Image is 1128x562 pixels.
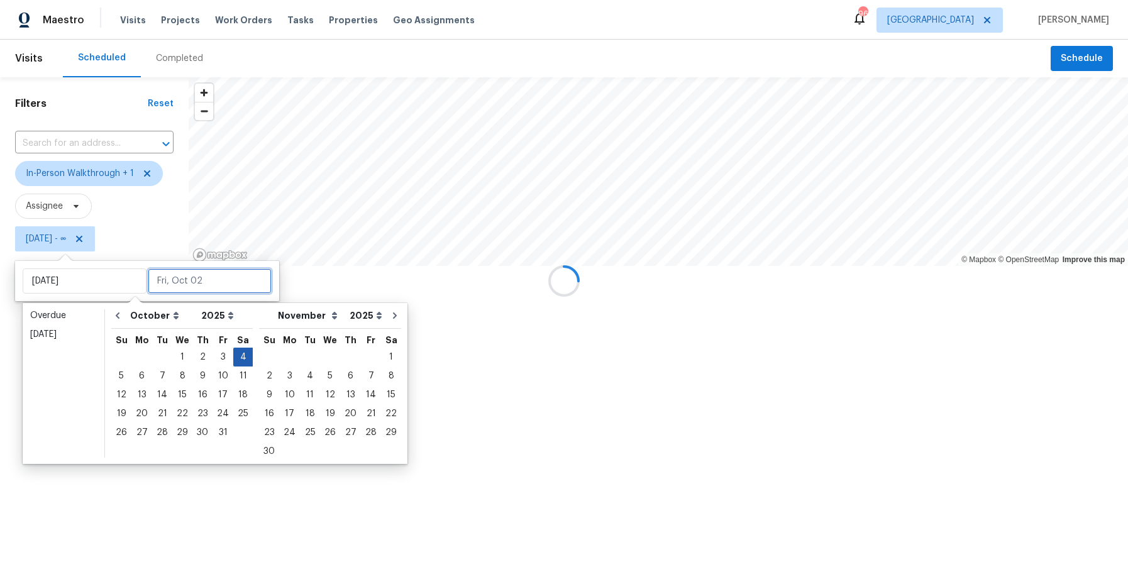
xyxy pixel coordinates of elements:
div: Sat Nov 01 2025 [381,348,401,366]
abbr: Saturday [237,336,249,344]
div: Mon Oct 13 2025 [131,385,152,404]
div: 19 [320,405,340,422]
div: Thu Nov 06 2025 [340,366,361,385]
div: Thu Nov 20 2025 [340,404,361,423]
div: 25 [233,405,253,422]
div: 29 [381,424,401,441]
div: Tue Oct 21 2025 [152,404,172,423]
div: 18 [233,386,253,404]
div: 9 [259,386,279,404]
div: 15 [172,386,192,404]
div: Tue Nov 11 2025 [300,385,320,404]
div: Thu Nov 13 2025 [340,385,361,404]
div: 1 [381,348,401,366]
div: 17 [213,386,233,404]
div: Thu Oct 30 2025 [192,423,213,442]
select: Month [275,306,346,325]
div: 29 [172,424,192,441]
abbr: Thursday [345,336,357,344]
div: 8 [381,367,401,385]
ul: Date picker shortcuts [26,306,101,457]
div: 18 [300,405,320,422]
span: Zoom out [195,102,213,120]
div: 28 [361,424,381,441]
div: Mon Nov 24 2025 [279,423,300,442]
button: Go to previous month [108,303,127,328]
div: 96 [858,8,867,20]
div: 13 [340,386,361,404]
div: Fri Oct 10 2025 [213,366,233,385]
div: Fri Nov 07 2025 [361,366,381,385]
div: 10 [279,386,300,404]
abbr: Tuesday [304,336,316,344]
div: 4 [300,367,320,385]
div: 26 [320,424,340,441]
a: Mapbox homepage [192,248,248,262]
abbr: Tuesday [157,336,168,344]
div: Tue Oct 28 2025 [152,423,172,442]
div: Sun Oct 26 2025 [111,423,131,442]
abbr: Thursday [197,336,209,344]
div: 17 [279,405,300,422]
abbr: Saturday [385,336,397,344]
div: Wed Oct 29 2025 [172,423,192,442]
div: Thu Oct 23 2025 [192,404,213,423]
div: Wed Nov 05 2025 [320,366,340,385]
div: Wed Oct 01 2025 [172,348,192,366]
div: Sun Nov 30 2025 [259,442,279,461]
div: 12 [111,386,131,404]
div: Tue Nov 25 2025 [300,423,320,442]
abbr: Sunday [116,336,128,344]
div: Sat Nov 29 2025 [381,423,401,442]
abbr: Friday [219,336,228,344]
div: 5 [320,367,340,385]
div: Mon Nov 17 2025 [279,404,300,423]
div: 3 [213,348,233,366]
div: 23 [259,424,279,441]
div: 2 [192,348,213,366]
div: 8 [172,367,192,385]
div: 28 [152,424,172,441]
div: 7 [361,367,381,385]
div: Sat Nov 15 2025 [381,385,401,404]
div: 27 [340,424,361,441]
div: 22 [172,405,192,422]
div: 21 [361,405,381,422]
div: Sat Nov 22 2025 [381,404,401,423]
div: Overdue [30,309,97,322]
div: 13 [131,386,152,404]
div: Sun Nov 23 2025 [259,423,279,442]
select: Year [346,306,385,325]
button: Zoom in [195,84,213,102]
a: OpenStreetMap [998,255,1059,264]
div: 4 [233,348,253,366]
div: Fri Oct 24 2025 [213,404,233,423]
div: Wed Oct 15 2025 [172,385,192,404]
div: Fri Nov 14 2025 [361,385,381,404]
div: Sun Nov 16 2025 [259,404,279,423]
div: Sun Nov 02 2025 [259,366,279,385]
div: 11 [300,386,320,404]
abbr: Monday [283,336,297,344]
button: Go to next month [385,303,404,328]
input: Fri, Oct 02 [148,268,272,294]
div: Fri Oct 31 2025 [213,423,233,442]
div: 12 [320,386,340,404]
div: Wed Nov 26 2025 [320,423,340,442]
div: Fri Nov 28 2025 [361,423,381,442]
button: Zoom out [195,102,213,120]
div: 22 [381,405,401,422]
div: 31 [213,424,233,441]
div: 19 [111,405,131,422]
div: 26 [111,424,131,441]
div: 30 [259,443,279,460]
div: 10 [213,367,233,385]
input: Start date [23,268,147,294]
select: Year [198,306,237,325]
abbr: Friday [367,336,375,344]
div: 14 [361,386,381,404]
div: Mon Oct 27 2025 [131,423,152,442]
div: Fri Oct 17 2025 [213,385,233,404]
div: 16 [259,405,279,422]
abbr: Wednesday [175,336,189,344]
